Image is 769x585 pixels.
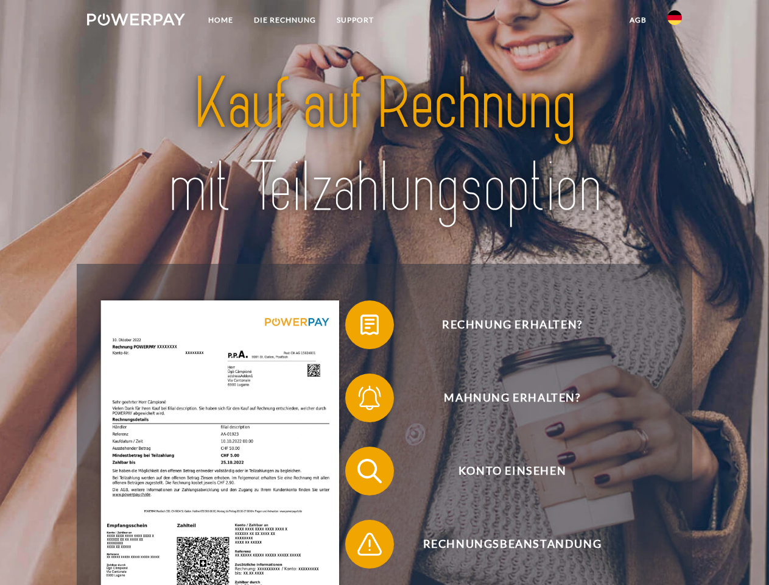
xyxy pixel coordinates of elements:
a: agb [619,9,657,31]
button: Konto einsehen [345,447,662,495]
img: qb_bell.svg [354,383,385,413]
img: qb_search.svg [354,456,385,486]
a: DIE RECHNUNG [244,9,326,31]
img: title-powerpay_de.svg [116,58,653,233]
span: Rechnungsbeanstandung [363,520,661,569]
span: Rechnung erhalten? [363,300,661,349]
img: qb_bill.svg [354,310,385,340]
a: Home [198,9,244,31]
button: Mahnung erhalten? [345,374,662,422]
span: Mahnung erhalten? [363,374,661,422]
img: qb_warning.svg [354,529,385,559]
button: Rechnung erhalten? [345,300,662,349]
img: logo-powerpay-white.svg [87,13,185,26]
span: Konto einsehen [363,447,661,495]
a: SUPPORT [326,9,384,31]
img: de [667,10,682,25]
button: Rechnungsbeanstandung [345,520,662,569]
